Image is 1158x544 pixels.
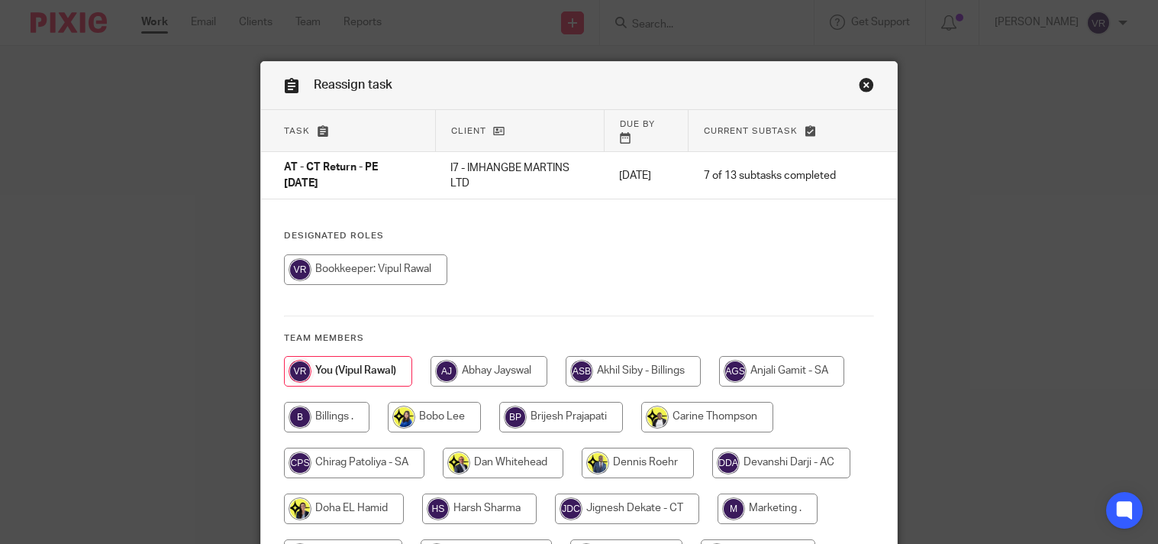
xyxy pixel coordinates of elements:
p: [DATE] [619,168,673,183]
a: Close this dialog window [859,77,874,98]
span: Current subtask [704,127,798,135]
h4: Team members [284,332,873,345]
span: Reassign task [314,79,392,91]
span: Due by [620,120,655,128]
td: 7 of 13 subtasks completed [689,152,851,199]
h4: Designated Roles [284,230,873,242]
span: Task [284,127,310,135]
span: Client [451,127,486,135]
p: I7 - IMHANGBE MARTINS LTD [450,160,589,192]
span: AT - CT Return - PE [DATE] [284,163,378,189]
